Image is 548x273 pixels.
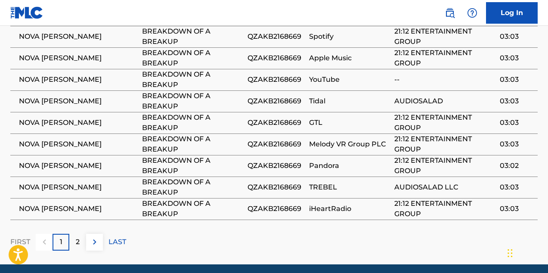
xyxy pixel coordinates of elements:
[394,199,495,219] span: 21:12 ENTERTAINMENT GROUP
[142,199,243,219] span: BREAKDOWN OF A BREAKUP
[394,26,495,47] span: 21:12 ENTERTAINMENT GROUP
[464,4,481,22] div: Help
[142,48,243,68] span: BREAKDOWN OF A BREAKUP
[309,31,390,42] span: Spotify
[142,177,243,198] span: BREAKDOWN OF A BREAKUP
[248,31,305,42] span: QZAKB2168669
[19,182,138,192] span: NOVA [PERSON_NAME]
[500,31,533,42] span: 03:03
[90,237,100,247] img: right
[309,161,390,171] span: Pandora
[142,91,243,112] span: BREAKDOWN OF A BREAKUP
[19,74,138,85] span: NOVA [PERSON_NAME]
[108,237,126,247] p: LAST
[60,237,62,247] p: 1
[142,112,243,133] span: BREAKDOWN OF A BREAKUP
[441,4,458,22] a: Public Search
[508,240,513,266] div: Drag
[394,134,495,155] span: 21:12 ENTERTAINMENT GROUP
[248,118,305,128] span: QZAKB2168669
[500,53,533,63] span: 03:03
[19,161,138,171] span: NOVA [PERSON_NAME]
[394,74,495,85] span: --
[19,31,138,42] span: NOVA [PERSON_NAME]
[394,48,495,68] span: 21:12 ENTERTAINMENT GROUP
[394,155,495,176] span: 21:12 ENTERTAINMENT GROUP
[19,96,138,106] span: NOVA [PERSON_NAME]
[309,139,390,149] span: Melody VR Group PLC
[248,139,305,149] span: QZAKB2168669
[19,118,138,128] span: NOVA [PERSON_NAME]
[500,74,533,85] span: 03:03
[445,8,455,18] img: search
[486,2,538,24] a: Log In
[309,53,390,63] span: Apple Music
[19,53,138,63] span: NOVA [PERSON_NAME]
[309,204,390,214] span: iHeartRadio
[248,96,305,106] span: QZAKB2168669
[76,237,80,247] p: 2
[19,139,138,149] span: NOVA [PERSON_NAME]
[394,96,495,106] span: AUDIOSALAD
[505,232,548,273] iframe: Chat Widget
[19,204,138,214] span: NOVA [PERSON_NAME]
[309,96,390,106] span: Tidal
[309,182,390,192] span: TREBEL
[309,118,390,128] span: GTL
[142,134,243,155] span: BREAKDOWN OF A BREAKUP
[500,139,533,149] span: 03:03
[500,204,533,214] span: 03:03
[309,74,390,85] span: YouTube
[467,8,477,18] img: help
[248,53,305,63] span: QZAKB2168669
[500,182,533,192] span: 03:03
[394,182,495,192] span: AUDIOSALAD LLC
[394,112,495,133] span: 21:12 ENTERTAINMENT GROUP
[500,96,533,106] span: 03:03
[10,237,30,247] p: FIRST
[500,118,533,128] span: 03:03
[248,182,305,192] span: QZAKB2168669
[142,26,243,47] span: BREAKDOWN OF A BREAKUP
[248,74,305,85] span: QZAKB2168669
[248,204,305,214] span: QZAKB2168669
[142,69,243,90] span: BREAKDOWN OF A BREAKUP
[10,6,43,19] img: MLC Logo
[142,155,243,176] span: BREAKDOWN OF A BREAKUP
[248,161,305,171] span: QZAKB2168669
[500,161,533,171] span: 03:02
